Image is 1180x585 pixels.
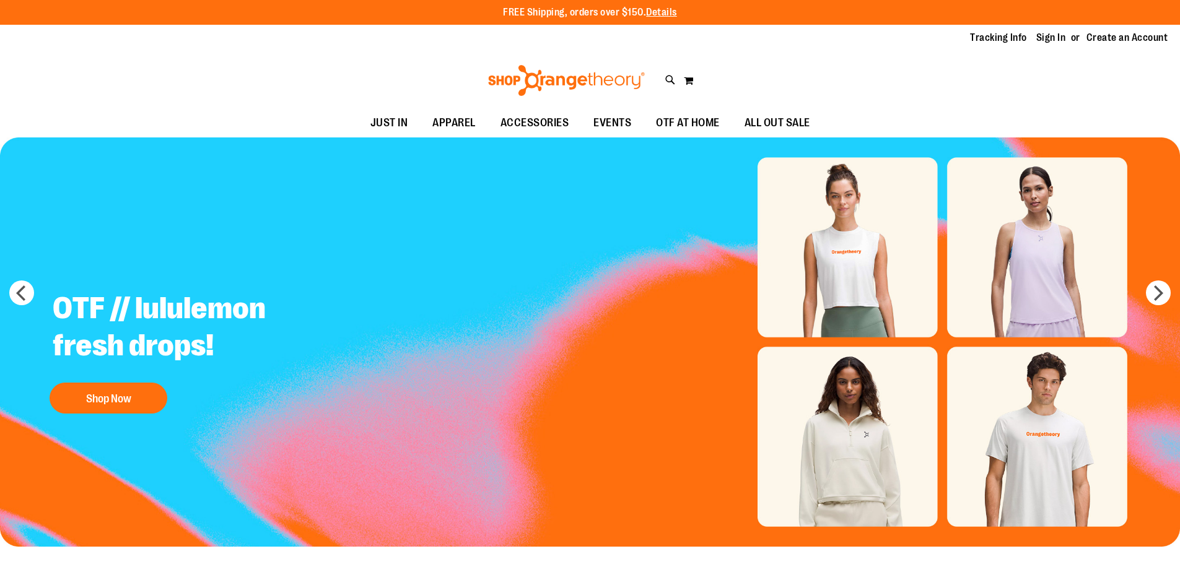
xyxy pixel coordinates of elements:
[43,280,351,376] h2: OTF // lululemon fresh drops!
[1086,31,1168,45] a: Create an Account
[370,109,408,137] span: JUST IN
[500,109,569,137] span: ACCESSORIES
[593,109,631,137] span: EVENTS
[646,7,677,18] a: Details
[745,109,810,137] span: ALL OUT SALE
[970,31,1027,45] a: Tracking Info
[43,280,351,420] a: OTF // lululemon fresh drops! Shop Now
[50,383,167,414] button: Shop Now
[1146,280,1171,305] button: next
[656,109,720,137] span: OTF AT HOME
[1036,31,1066,45] a: Sign In
[432,109,476,137] span: APPAREL
[503,6,677,20] p: FREE Shipping, orders over $150.
[9,280,34,305] button: prev
[486,65,647,96] img: Shop Orangetheory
